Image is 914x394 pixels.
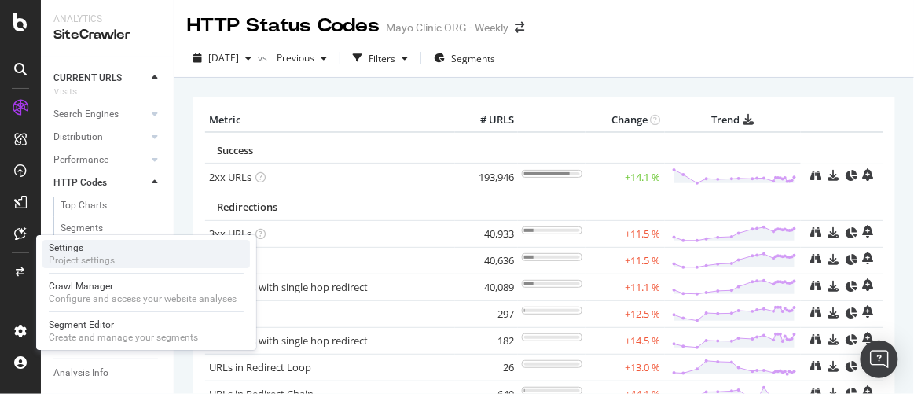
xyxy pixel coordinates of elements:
a: Performance [53,152,147,168]
a: Search Engines [53,106,147,123]
div: arrow-right-arrow-left [515,22,524,33]
a: Visits [53,83,93,100]
a: 302s URLs with single hop redirect [209,333,368,348]
td: 40,933 [455,220,518,247]
a: 2xx URLs [209,170,251,184]
td: +11.5 % [586,220,665,247]
div: SiteCrawler [53,26,161,44]
th: Change [586,109,665,132]
td: +14.1 % [586,164,665,190]
div: Visits [53,83,77,100]
div: HTTP Status Codes [187,13,380,39]
a: Distribution [53,129,147,145]
span: 2025 Sep. 3rd [208,51,239,64]
div: bell-plus [863,168,874,181]
a: CURRENT URLS [53,70,147,87]
div: Configure and access your website analyses [49,293,237,305]
div: Settings [49,241,115,254]
td: 40,636 [455,247,518,274]
a: 3xx URLs [209,226,251,241]
div: bell-plus [863,332,874,344]
a: Segments [61,220,163,237]
div: Top Charts [61,197,107,214]
button: Previous [270,46,333,71]
td: 40,089 [455,274,518,300]
a: 301s URLs with single hop redirect [209,280,368,294]
td: 182 [455,327,518,354]
td: +11.5 % [586,247,665,274]
td: 297 [455,300,518,327]
div: HTTP Codes [53,175,107,191]
div: Distribution [53,129,103,145]
div: Open Intercom Messenger [861,341,898,378]
span: vs [258,51,270,64]
div: Search Engines [53,106,119,123]
button: Filters [347,46,414,71]
td: 26 [455,354,518,381]
td: 193,946 [455,164,518,190]
div: CURRENT URLS [53,70,122,87]
div: Crawl Manager [49,280,237,293]
div: Mayo Clinic ORG - Weekly [386,20,508,35]
a: URLs in Redirect Loop [209,360,311,374]
th: # URLS [455,109,518,132]
a: HTTP Codes [53,175,147,191]
div: Filters [369,52,395,65]
span: Previous [270,51,314,64]
a: Analysis Info [53,365,163,381]
th: Trend [665,109,801,132]
div: bell-plus [863,225,874,238]
div: Segment Editor [49,319,198,331]
div: Create and manage your segments [49,331,198,344]
div: Analytics [53,13,161,26]
div: Project settings [49,254,115,267]
div: Analysis Info [53,365,108,381]
div: bell-plus [863,252,874,264]
div: bell-plus [863,305,874,318]
td: +13.0 % [586,354,665,381]
a: Segment EditorCreate and manage your segments [42,317,250,345]
span: Redirections [217,200,277,214]
a: Top Charts [61,197,163,214]
button: Segments [428,46,501,71]
button: [DATE] [187,46,258,71]
td: +11.1 % [586,274,665,300]
td: +14.5 % [586,327,665,354]
div: Segments [61,220,103,237]
span: Segments [451,52,495,65]
a: SettingsProject settings [42,240,250,268]
div: bell-plus [863,278,874,291]
div: Performance [53,152,108,168]
th: Metric [205,109,455,132]
td: +12.5 % [586,300,665,327]
span: Success [217,143,253,157]
a: Crawl ManagerConfigure and access your website analyses [42,278,250,307]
